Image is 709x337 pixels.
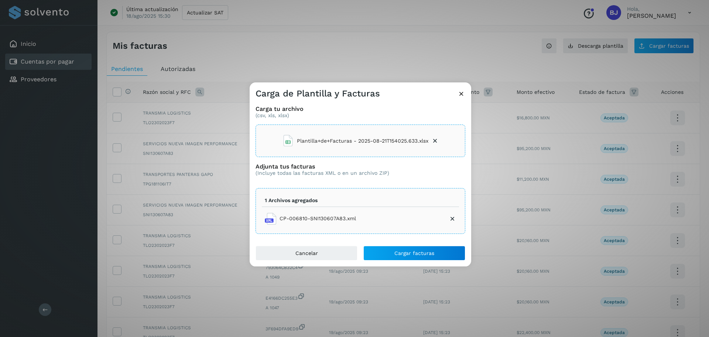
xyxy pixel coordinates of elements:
h3: Carga tu archivo [256,105,465,112]
p: (Incluye todas las facturas XML o en un archivo ZIP) [256,170,389,176]
h3: Adjunta tus facturas [256,163,389,170]
p: (csv, xls, xlsx) [256,112,465,119]
span: CP-006810-SNI130607A83.xml [280,215,356,222]
p: 1 Archivos agregados [265,197,318,204]
h3: Carga de Plantilla y Facturas [256,88,380,99]
button: Cancelar [256,246,357,261]
span: Cancelar [295,251,318,256]
span: Cargar facturas [394,251,434,256]
span: Plantilla+de+Facturas - 2025-08-21T154025.633.xlsx [297,137,428,145]
button: Cargar facturas [363,246,465,261]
